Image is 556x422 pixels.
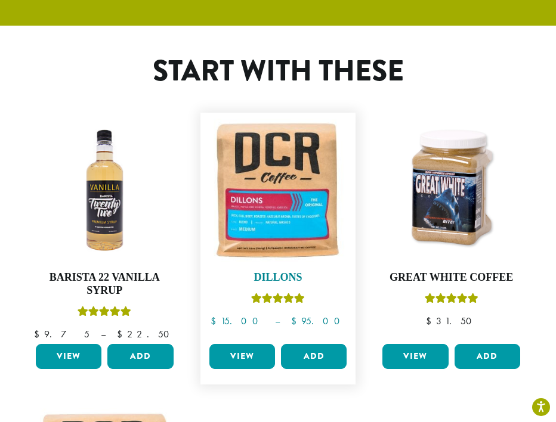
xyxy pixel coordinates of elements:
[206,119,350,339] a: DillonsRated 5.00 out of 5
[379,119,523,262] img: Great-White-Coffee.png
[36,344,101,369] a: View
[251,291,305,309] div: Rated 5.00 out of 5
[379,271,523,284] h4: Great White Coffee
[117,328,175,340] bdi: 22.50
[33,271,177,297] h4: Barista 22 Vanilla Syrup
[382,344,448,369] a: View
[426,315,477,327] bdi: 31.50
[117,328,127,340] span: $
[455,344,520,369] button: Add
[425,291,478,309] div: Rated 5.00 out of 5
[33,119,177,339] a: Barista 22 Vanilla SyrupRated 5.00 out of 5
[206,119,350,262] img: Dillons-12oz-300x300.jpg
[33,119,177,262] img: VANILLA-300x300.png
[379,119,523,339] a: Great White CoffeeRated 5.00 out of 5 $31.50
[78,305,131,322] div: Rated 5.00 out of 5
[281,344,347,369] button: Add
[107,344,173,369] button: Add
[291,315,345,327] bdi: 95.00
[101,328,106,340] span: –
[275,315,280,327] span: –
[206,271,350,284] h4: Dillons
[34,328,44,340] span: $
[211,315,221,327] span: $
[61,54,495,89] h1: Start With These
[291,315,301,327] span: $
[211,315,264,327] bdi: 15.00
[34,328,89,340] bdi: 9.75
[209,344,275,369] a: View
[426,315,436,327] span: $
